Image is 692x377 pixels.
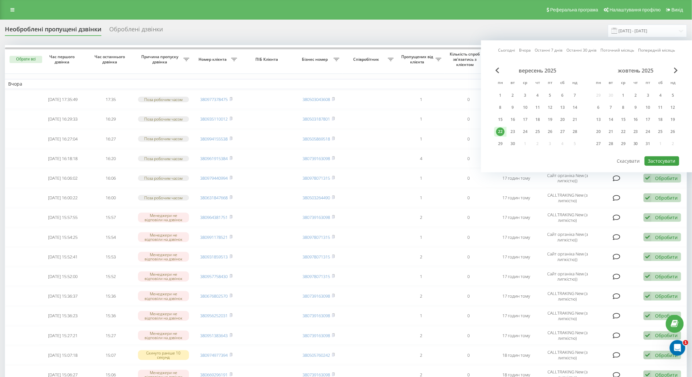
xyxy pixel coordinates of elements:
[644,103,652,112] div: 10
[544,90,556,100] div: пт 5 вер 2025 р.
[558,115,567,124] div: 20
[397,346,445,364] td: 2
[569,115,581,124] div: нд 21 вер 2025 р.
[631,78,641,88] abbr: четвер
[87,189,134,207] td: 16:00
[644,139,652,148] div: 31
[397,228,445,246] td: 1
[397,90,445,109] td: 1
[644,127,652,136] div: 24
[445,149,493,168] td: 0
[109,26,163,36] div: Оброблені дзвінки
[200,156,228,161] a: 380961915384
[495,78,505,88] abbr: понеділок
[670,340,685,356] iframe: Intercom live chat
[39,267,87,286] td: [DATE] 15:52:00
[655,214,678,221] div: Обробити
[683,340,688,345] span: 1
[656,103,665,112] div: 11
[200,313,228,319] a: 380956252031
[9,56,42,63] button: Обрати всі
[498,47,515,54] a: Сьогодні
[39,208,87,227] td: [DATE] 15:57:55
[87,307,134,325] td: 15:36
[397,130,445,148] td: 1
[569,90,581,100] div: нд 7 вер 2025 р.
[303,352,330,358] a: 380505760242
[138,175,189,181] div: Поза робочим часом
[618,78,628,88] abbr: середа
[87,248,134,266] td: 15:53
[87,267,134,286] td: 15:52
[521,127,529,136] div: 24
[494,115,507,124] div: пн 15 вер 2025 р.
[298,57,334,62] span: Бізнес номер
[200,96,228,102] a: 380977378475
[631,127,640,136] div: 23
[200,254,228,260] a: 380931859513
[494,127,507,137] div: пн 22 вер 2025 р.
[642,139,654,149] div: пт 31 жовт 2025 р.
[571,127,579,136] div: 28
[544,127,556,137] div: пт 26 вер 2025 р.
[617,90,630,100] div: ср 1 жовт 2025 р.
[445,267,493,286] td: 0
[87,228,134,246] td: 15:54
[87,149,134,168] td: 16:20
[496,139,505,148] div: 29
[397,307,445,325] td: 1
[39,149,87,168] td: [DATE] 16:18:18
[521,115,529,124] div: 17
[303,116,330,122] a: 380503187801
[493,228,540,246] td: 17 годин тому
[533,103,542,112] div: 11
[617,139,630,149] div: ср 29 жовт 2025 р.
[544,103,556,112] div: пт 12 вер 2025 р.
[445,110,493,128] td: 0
[631,115,640,124] div: 16
[303,175,330,181] a: 380978071315
[617,103,630,112] div: ср 8 жовт 2025 р.
[445,90,493,109] td: 0
[535,47,563,54] a: Останні 7 днів
[303,96,330,102] a: 380503043608
[619,91,628,100] div: 1
[644,91,652,100] div: 3
[303,195,330,201] a: 380503264490
[546,115,554,124] div: 19
[605,139,617,149] div: вт 28 жовт 2025 р.
[445,208,493,227] td: 0
[494,67,581,74] div: вересень 2025
[87,90,134,109] td: 17:35
[507,139,519,149] div: вт 30 вер 2025 р.
[669,127,677,136] div: 26
[445,307,493,325] td: 0
[556,127,569,137] div: сб 27 вер 2025 р.
[655,332,678,338] div: Обробити
[571,103,579,112] div: 14
[138,311,189,321] div: Менеджери не відповіли на дзвінок
[610,7,661,12] span: Налаштування профілю
[594,103,603,112] div: 6
[496,115,505,124] div: 15
[445,326,493,345] td: 0
[614,156,644,166] button: Скасувати
[138,331,189,340] div: Менеджери не відповіли на дзвінок
[509,103,517,112] div: 9
[303,214,330,220] a: 380739163098
[655,175,678,181] div: Обробити
[540,189,595,207] td: CALLTRAKING New (з липкістю)
[138,291,189,301] div: Менеджери не відповіли на дзвінок
[200,195,228,201] a: 380631847668
[674,67,678,73] span: Next Month
[638,47,675,54] a: Попередній місяць
[303,333,330,338] a: 380739163098
[550,7,598,12] span: Реферальна програма
[569,103,581,112] div: нд 14 вер 2025 р.
[87,346,134,364] td: 15:07
[519,127,531,137] div: ср 24 вер 2025 р.
[397,208,445,227] td: 2
[533,115,542,124] div: 18
[558,103,567,112] div: 13
[521,103,529,112] div: 10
